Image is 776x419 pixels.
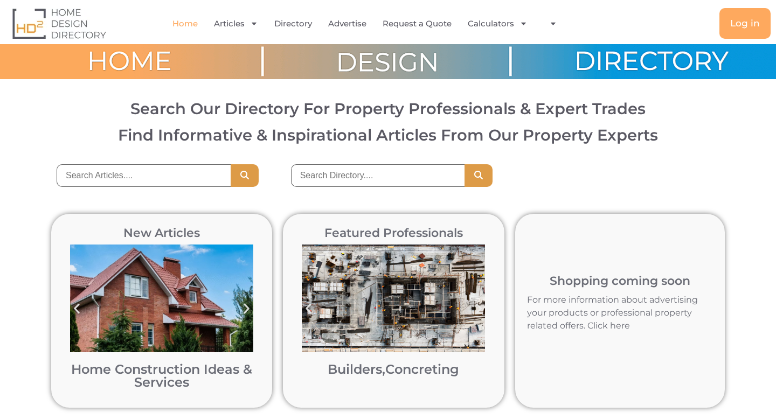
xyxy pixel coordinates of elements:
div: Previous slide [65,297,89,321]
a: Home Construction Ideas & Services [71,361,252,390]
h3: Find Informative & Inspirational Articles From Our Property Experts [18,127,758,143]
h2: New Articles [65,227,259,239]
div: Next slide [467,297,491,321]
a: Home [172,11,198,36]
a: Concreting [385,361,459,377]
a: Calculators [468,11,528,36]
button: Search [465,164,493,187]
h2: Featured Professionals [296,227,490,239]
a: Advertise [328,11,366,36]
input: Search Directory.... [291,164,465,187]
div: Previous slide [296,297,321,321]
a: Request a Quote [383,11,452,36]
h2: Search Our Directory For Property Professionals & Expert Trades [18,101,758,116]
a: Articles [214,11,258,36]
input: Search Articles.... [57,164,231,187]
a: Directory [274,11,312,36]
nav: Menu [158,11,579,36]
div: Next slide [234,297,259,321]
div: 1 / 12 [296,239,490,394]
button: Search [231,164,259,187]
h2: , [302,363,485,376]
a: Log in [719,8,771,39]
div: 1 / 12 [65,239,259,394]
a: Builders [328,361,382,377]
span: Log in [730,19,760,28]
